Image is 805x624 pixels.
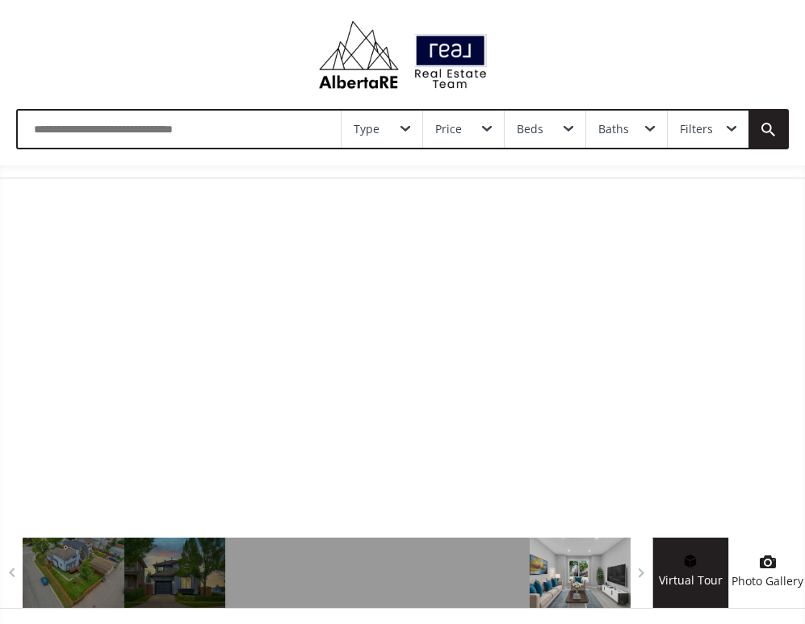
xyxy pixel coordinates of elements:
div: Price [435,124,462,135]
img: Logo [311,16,495,93]
div: Type [354,124,379,135]
img: virtual tour icon [682,555,698,567]
div: Filters [680,124,713,135]
div: Beds [517,124,543,135]
span: Virtual Tour [652,572,728,590]
a: virtual tour iconVirtual Tour [652,538,729,608]
div: Baths [598,124,629,135]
